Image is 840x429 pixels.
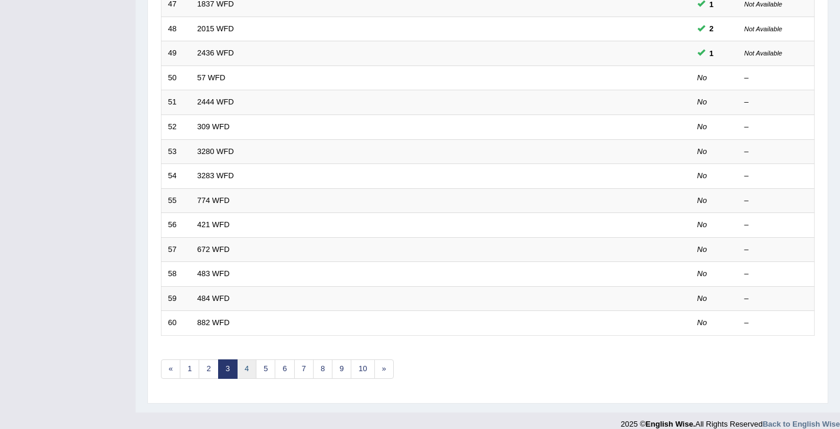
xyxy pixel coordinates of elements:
[745,73,808,84] div: –
[745,293,808,304] div: –
[697,171,707,180] em: No
[162,66,191,90] td: 50
[745,220,808,231] div: –
[645,420,695,428] strong: English Wise.
[697,269,707,278] em: No
[197,122,230,131] a: 309 WFD
[162,17,191,41] td: 48
[197,269,230,278] a: 483 WFD
[697,122,707,131] em: No
[745,268,808,280] div: –
[313,359,332,379] a: 8
[161,359,180,379] a: «
[197,220,230,229] a: 421 WFD
[197,245,230,254] a: 672 WFD
[374,359,394,379] a: »
[745,122,808,133] div: –
[256,359,275,379] a: 5
[162,286,191,311] td: 59
[162,41,191,66] td: 49
[705,22,719,35] span: You can still take this question
[197,294,230,303] a: 484 WFD
[697,73,707,82] em: No
[162,213,191,238] td: 56
[162,188,191,213] td: 55
[162,262,191,287] td: 58
[197,171,234,180] a: 3283 WFD
[763,420,840,428] a: Back to English Wise
[745,146,808,158] div: –
[180,359,199,379] a: 1
[197,73,226,82] a: 57 WFD
[294,359,314,379] a: 7
[697,245,707,254] em: No
[697,147,707,156] em: No
[745,195,808,207] div: –
[745,50,782,57] small: Not Available
[697,97,707,106] em: No
[162,90,191,115] td: 51
[162,164,191,189] td: 54
[745,171,808,182] div: –
[162,237,191,262] td: 57
[197,196,230,205] a: 774 WFD
[218,359,238,379] a: 3
[199,359,218,379] a: 2
[197,147,234,156] a: 3280 WFD
[332,359,351,379] a: 9
[745,97,808,108] div: –
[237,359,256,379] a: 4
[697,220,707,229] em: No
[745,317,808,329] div: –
[697,318,707,327] em: No
[745,25,782,32] small: Not Available
[351,359,374,379] a: 10
[162,311,191,336] td: 60
[162,139,191,164] td: 53
[197,24,234,33] a: 2015 WFD
[697,196,707,205] em: No
[162,114,191,139] td: 52
[197,48,234,57] a: 2436 WFD
[705,47,719,60] span: You can still take this question
[697,294,707,303] em: No
[197,318,230,327] a: 882 WFD
[745,1,782,8] small: Not Available
[197,97,234,106] a: 2444 WFD
[275,359,294,379] a: 6
[745,244,808,256] div: –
